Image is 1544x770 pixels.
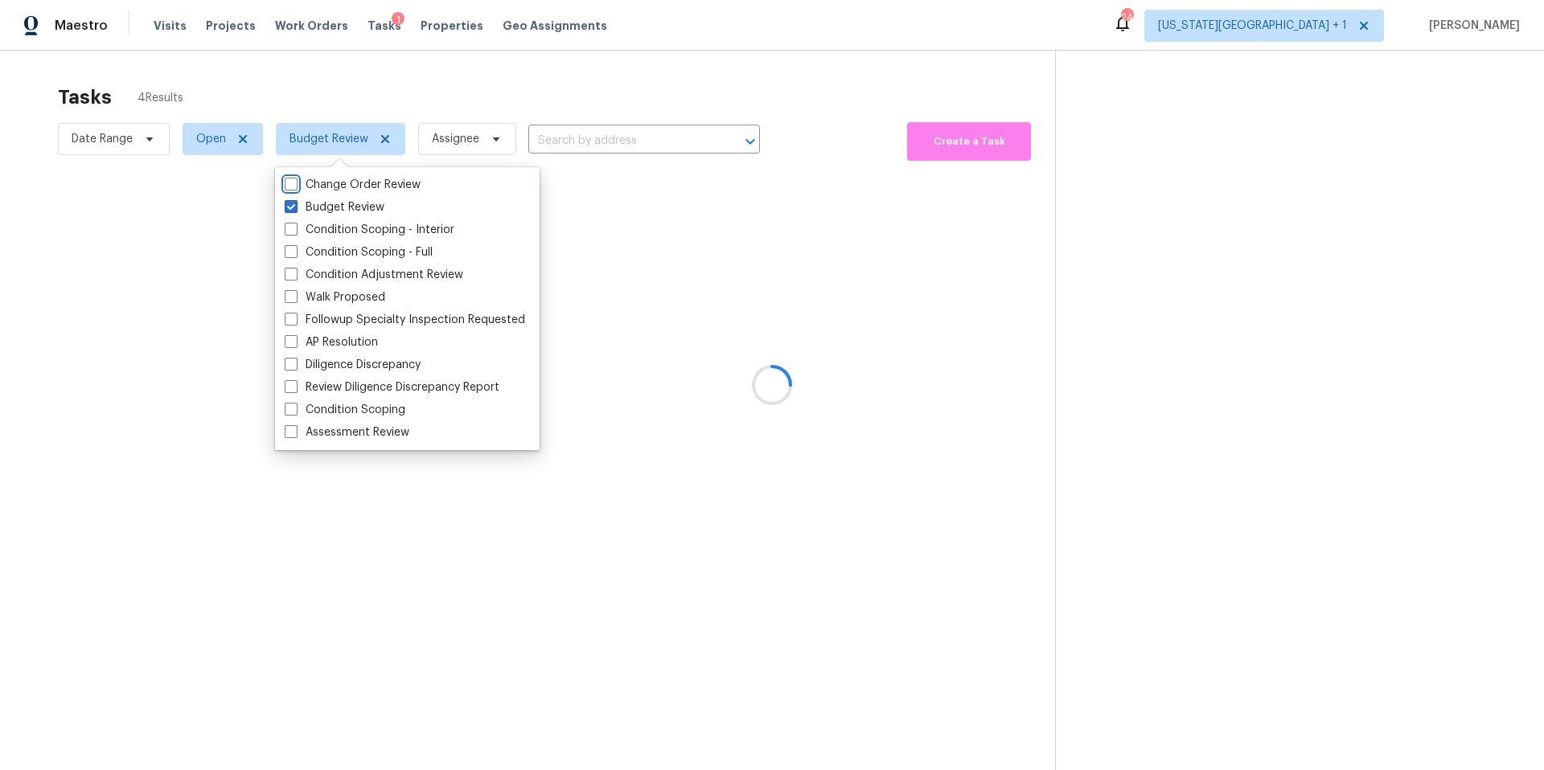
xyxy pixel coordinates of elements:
label: Condition Scoping - Interior [285,222,454,238]
div: 24 [1121,10,1132,26]
label: Followup Specialty Inspection Requested [285,312,525,328]
label: Condition Scoping - Full [285,244,433,260]
label: Walk Proposed [285,289,385,305]
label: Change Order Review [285,177,421,193]
label: Condition Adjustment Review [285,267,463,283]
label: Diligence Discrepancy [285,357,421,373]
label: AP Resolution [285,334,378,350]
div: 1 [392,12,404,28]
label: Review Diligence Discrepancy Report [285,379,499,395]
label: Assessment Review [285,424,409,440]
label: Budget Review [285,199,384,215]
label: Condition Scoping [285,402,405,418]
